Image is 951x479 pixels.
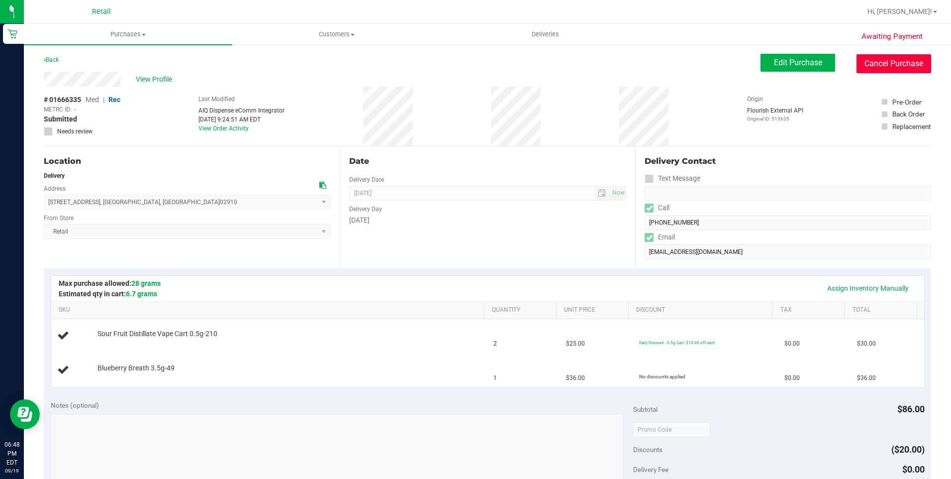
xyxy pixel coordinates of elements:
button: Cancel Purchase [856,54,931,73]
div: Location [44,155,331,167]
span: Purchases [24,30,232,39]
span: 28 grams [131,279,161,287]
input: Format: (999) 999-9999 [645,186,931,201]
label: Address [44,184,66,193]
a: Total [853,306,913,314]
span: Med [86,96,99,104]
span: No discounts applied [639,374,685,379]
a: Tax [780,306,841,314]
span: Max purchase allowed: [59,279,161,287]
button: Edit Purchase [761,54,835,72]
span: Estimated qty in cart: [59,290,157,298]
span: | [103,96,104,104]
span: 6.7 grams [126,290,157,298]
span: Needs review [57,127,93,136]
span: $0.00 [784,373,800,383]
label: Email [645,230,675,244]
span: $30.00 [857,339,876,349]
div: Copy address to clipboard [319,180,326,191]
label: Last Modified [198,95,235,104]
span: Blueberry Breath 3.5g-49 [97,363,175,373]
a: Unit Price [564,306,624,314]
div: [DATE] [349,215,627,226]
span: $0.00 [902,464,925,475]
span: Subtotal [633,405,658,413]
span: Notes (optional) [51,401,99,409]
span: Deliveries [518,30,572,39]
p: 06:48 PM EDT [4,440,19,467]
a: Assign Inventory Manually [821,280,915,297]
span: Submitted [44,114,77,124]
span: Daily Discount - 0.5g Cart: $10.00 off each [639,340,715,345]
label: Delivery Day [349,205,382,214]
span: View Profile [136,74,176,85]
span: $0.00 [784,339,800,349]
p: Original ID: 515635 [747,115,803,122]
label: From Store [44,214,74,223]
span: $36.00 [566,373,585,383]
div: [DATE] 9:24:51 AM EDT [198,115,285,124]
span: 1 [493,373,497,383]
span: ($20.00) [891,444,925,455]
div: AIQ Dispense eComm Integrator [198,106,285,115]
inline-svg: Retail [7,29,17,39]
span: Hi, [PERSON_NAME]! [867,7,932,15]
label: Origin [747,95,763,104]
a: Discount [636,306,768,314]
span: Discounts [633,441,663,459]
input: Promo Code [633,422,710,437]
div: Replacement [892,121,931,131]
strong: Delivery [44,172,65,179]
label: Delivery Date [349,175,384,184]
span: Retail [92,7,111,16]
span: Customers [233,30,440,39]
label: Call [645,201,669,215]
a: View Order Activity [198,125,249,132]
a: Back [44,56,59,63]
p: 09/19 [4,467,19,475]
a: SKU [59,306,480,314]
span: Sour Fruit Distillate Vape Cart 0.5g-210 [97,329,217,339]
a: Purchases [24,24,232,45]
div: Back Order [892,109,925,119]
input: Format: (999) 999-9999 [645,215,931,230]
span: $86.00 [897,404,925,414]
span: $25.00 [566,339,585,349]
a: Quantity [492,306,552,314]
iframe: Resource center [10,399,40,429]
span: 2 [493,339,497,349]
div: Delivery Contact [645,155,931,167]
span: METRC ID: [44,105,72,114]
span: # 01666335 [44,95,81,105]
div: Pre-Order [892,97,922,107]
div: Flourish External API [747,106,803,122]
span: Edit Purchase [774,58,822,67]
span: Rec [108,96,120,104]
div: Date [349,155,627,167]
a: Customers [232,24,441,45]
span: Delivery Fee [633,466,668,474]
span: Awaiting Payment [861,31,923,42]
span: - [74,105,76,114]
label: Text Message [645,171,700,186]
span: $36.00 [857,373,876,383]
a: Deliveries [441,24,650,45]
